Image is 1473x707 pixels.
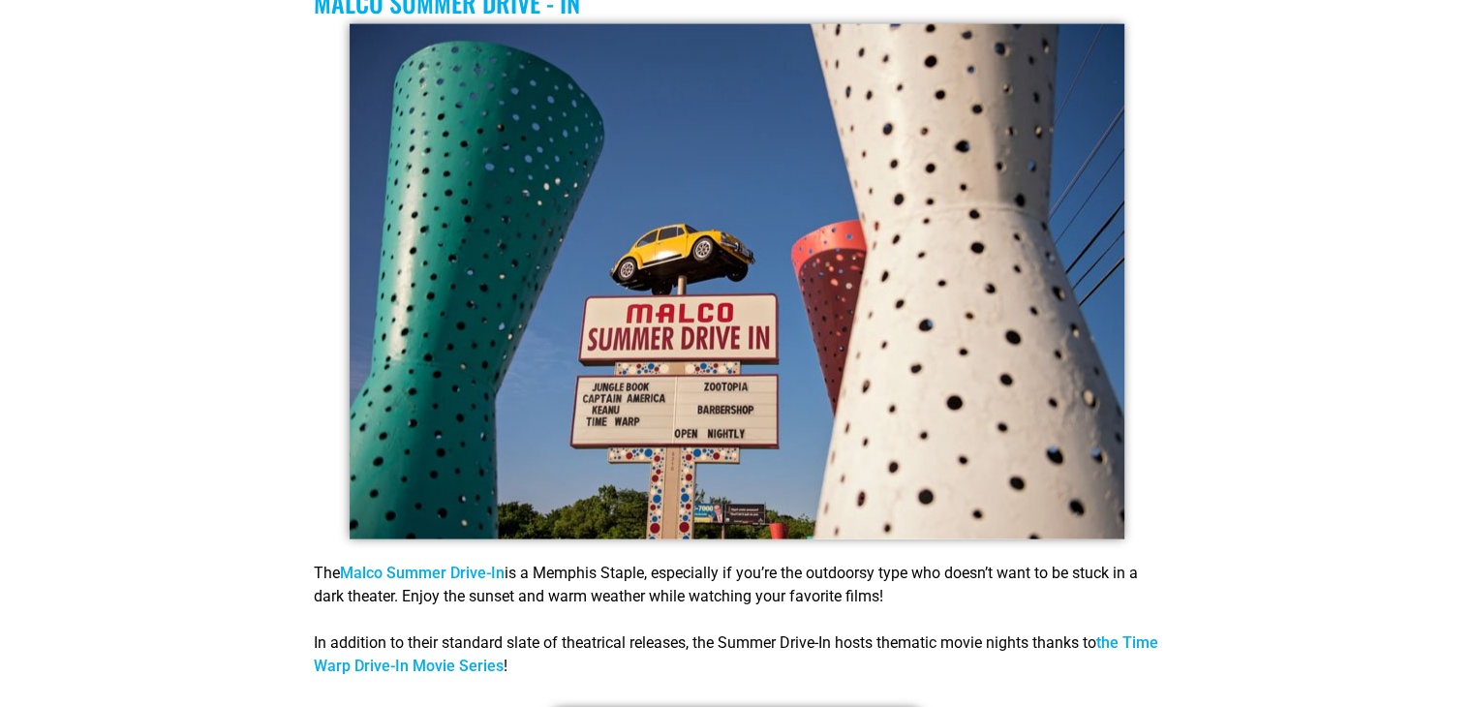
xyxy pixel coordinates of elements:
p: The is a Memphis Staple, especially if you’re the outdoorsy type who doesn’t want to be stuck in ... [314,562,1159,608]
p: In addition to their standard slate of theatrical releases, the Summer Drive-In hosts thematic mo... [314,631,1159,678]
a: the Time Warp Drive-In Movie Series [314,633,1158,675]
a: Malco Summer Drive-In [340,564,505,582]
img: A sign with a car and a sign that says marico summer drive in. [350,24,1124,539]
